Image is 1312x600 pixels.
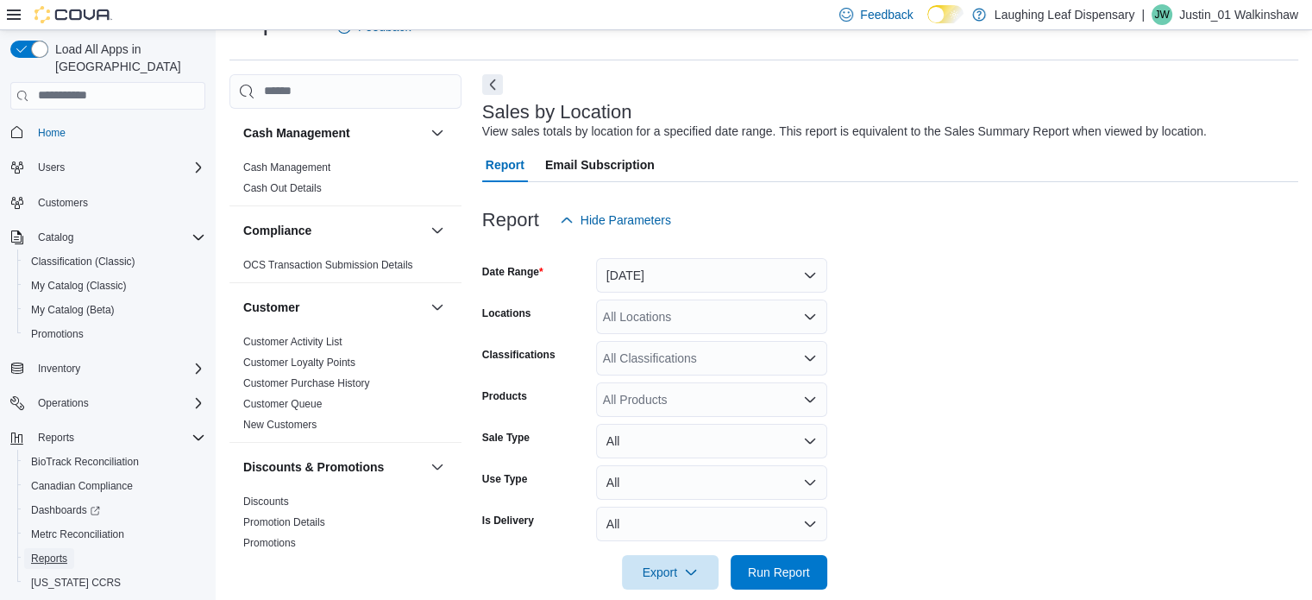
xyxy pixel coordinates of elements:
span: Promotion Details [243,515,325,529]
span: Users [31,157,205,178]
span: Reports [24,548,205,569]
label: Date Range [482,265,543,279]
button: Catalog [31,227,80,248]
span: Customers [38,196,88,210]
button: My Catalog (Beta) [17,298,212,322]
span: Promotions [243,536,296,550]
a: My Catalog (Classic) [24,275,134,296]
div: Cash Management [229,157,461,205]
span: Catalog [38,231,73,244]
span: Run Report [748,564,810,581]
a: Customers [31,193,95,213]
span: Customer Activity List [243,335,342,349]
span: BioTrack Reconciliation [24,452,205,472]
button: Users [3,155,212,180]
a: Home [31,123,72,143]
a: Promotions [243,537,296,549]
h3: Customer [243,299,299,316]
span: Report [486,148,524,182]
span: Dashboards [31,503,100,517]
label: Products [482,389,527,403]
span: Operations [38,396,89,410]
button: Hide Parameters [553,203,678,237]
div: Discounts & Promotions [229,491,461,560]
a: Customer Loyalty Points [243,357,355,369]
button: Classification (Classic) [17,249,212,274]
button: Run Report [731,555,827,590]
span: Email Subscription [545,148,655,182]
h3: Discounts & Promotions [243,458,384,476]
a: Cash Management [243,161,330,174]
span: Promotions [24,324,205,344]
a: Customer Queue [243,398,322,410]
div: Compliance [229,255,461,282]
button: [US_STATE] CCRS [17,571,212,595]
a: Metrc Reconciliation [24,524,131,545]
a: Promotions [24,324,91,344]
p: Laughing Leaf Dispensary [995,4,1135,25]
a: [US_STATE] CCRS [24,572,128,593]
input: Dark Mode [927,5,964,23]
span: Promotions [31,327,84,341]
button: Canadian Compliance [17,474,212,498]
span: Reports [31,427,205,448]
a: BioTrack Reconciliation [24,452,146,472]
h3: Cash Management [243,124,350,142]
span: Washington CCRS [24,572,205,593]
span: JW [1154,4,1169,25]
button: Catalog [3,225,212,249]
span: Metrc Reconciliation [24,524,205,545]
a: Customer Activity List [243,336,342,348]
button: Reports [3,426,212,450]
button: Customer [427,297,448,318]
span: Classification (Classic) [31,255,135,268]
button: BioTrack Reconciliation [17,450,212,474]
span: My Catalog (Classic) [24,275,205,296]
span: Customer Queue [243,397,322,411]
h3: Compliance [243,222,311,239]
span: Export [632,555,708,590]
span: New Customers [243,418,317,432]
label: Classifications [482,348,556,362]
a: Promotion Details [243,516,325,528]
span: Classification (Classic) [24,251,205,272]
p: | [1141,4,1145,25]
span: My Catalog (Beta) [31,303,115,317]
button: Compliance [243,222,424,239]
button: Customers [3,190,212,215]
span: Home [31,122,205,143]
span: Load All Apps in [GEOGRAPHIC_DATA] [48,41,205,75]
button: Discounts & Promotions [427,457,448,477]
button: Users [31,157,72,178]
span: Canadian Compliance [31,479,133,493]
button: Operations [31,393,96,414]
span: Discounts [243,495,289,508]
span: My Catalog (Classic) [31,279,127,293]
button: All [596,507,827,541]
span: Reports [31,552,67,565]
button: [DATE] [596,258,827,293]
label: Is Delivery [482,514,534,527]
label: Sale Type [482,431,530,445]
button: All [596,424,827,458]
a: Reports [24,548,74,569]
button: Inventory [31,358,87,379]
span: Dashboards [24,500,205,521]
button: Operations [3,391,212,415]
span: Reports [38,431,74,445]
span: Customer Purchase History [243,376,370,390]
span: Customers [31,192,205,213]
button: Open list of options [803,351,817,365]
button: Compliance [427,220,448,241]
button: Next [482,74,503,95]
a: Canadian Compliance [24,476,140,496]
button: Reports [17,546,212,571]
button: All [596,465,827,500]
span: Catalog [31,227,205,248]
a: Dashboards [24,500,107,521]
button: Open list of options [803,393,817,407]
span: My Catalog (Beta) [24,300,205,320]
button: Home [3,120,212,145]
button: Cash Management [427,123,448,143]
